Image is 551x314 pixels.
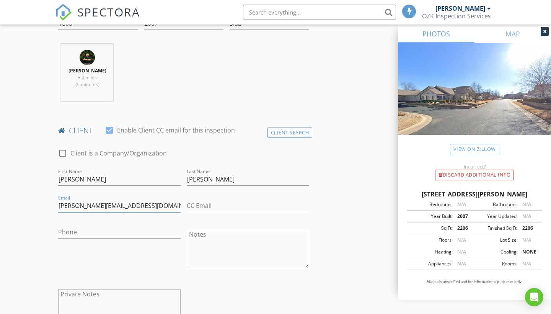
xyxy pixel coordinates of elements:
label: Enable Client CC email for this inspection [117,126,235,134]
a: PHOTOS [398,25,474,43]
div: Client Search [267,128,313,138]
div: OZK Inspection Services [422,12,491,20]
div: NONE [518,249,540,255]
div: 2007 [453,213,474,220]
div: Incorrect? [398,164,551,170]
span: N/A [457,260,466,267]
div: Slab [230,20,242,27]
span: N/A [522,201,531,208]
div: Open Intercom Messenger [525,288,543,306]
span: N/A [522,213,531,219]
p: All data is unverified and for informational purposes only. [407,279,542,285]
span: 5.4 miles [78,74,97,81]
div: [STREET_ADDRESS][PERSON_NAME] [407,190,542,199]
input: Search everything... [243,5,396,20]
span: N/A [457,249,466,255]
div: 2206 [453,225,474,232]
span: (9 minutes) [76,81,99,88]
div: Discard Additional info [435,170,514,180]
div: Year Updated: [474,213,518,220]
div: Floors: [409,237,453,244]
a: MAP [474,25,551,43]
div: [PERSON_NAME] [435,5,485,12]
span: N/A [522,237,531,243]
a: SPECTORA [55,10,140,26]
a: View on Zillow [450,144,499,154]
img: streetview [398,43,551,153]
span: SPECTORA [77,4,140,20]
div: 2206 [518,225,540,232]
label: Client is a Company/Organization [70,149,167,157]
img: The Best Home Inspection Software - Spectora [55,4,72,21]
div: Finished Sq Ft: [474,225,518,232]
span: N/A [457,201,466,208]
div: Rooms: [474,260,518,267]
div: Appliances: [409,260,453,267]
div: Lot Size: [474,237,518,244]
div: Bathrooms: [474,201,518,208]
h4: client [58,126,309,136]
strong: [PERSON_NAME] [68,67,106,74]
span: N/A [522,260,531,267]
div: Bedrooms: [409,201,453,208]
div: Cooling: [474,249,518,255]
div: Sq Ft: [409,225,453,232]
span: N/A [457,237,466,243]
img: dsc00143_3.jpg [80,50,95,65]
div: Heating: [409,249,453,255]
div: Year Built: [409,213,453,220]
